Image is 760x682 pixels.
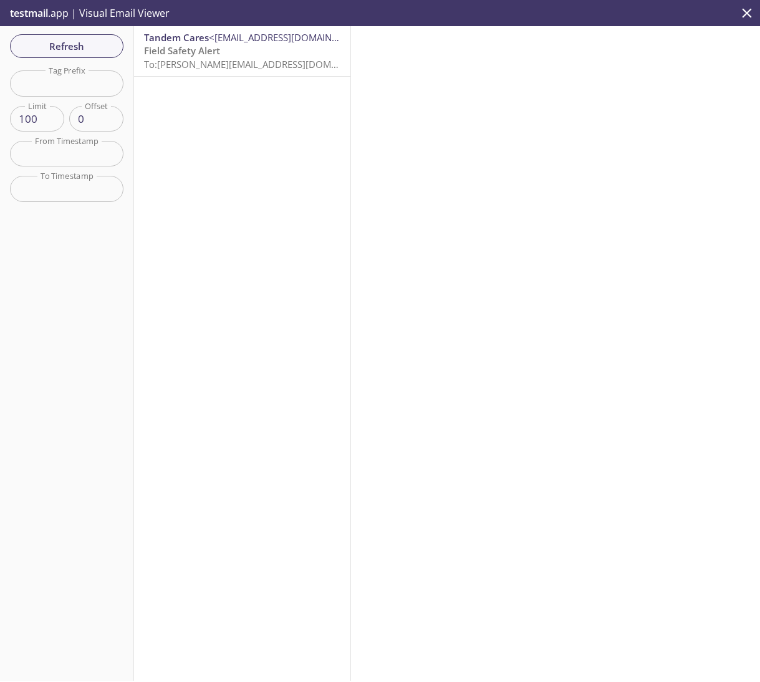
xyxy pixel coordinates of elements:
[10,6,48,20] span: testmail
[209,31,370,44] span: <[EMAIL_ADDRESS][DOMAIN_NAME]>
[20,38,113,54] span: Refresh
[144,44,220,57] span: Field Safety Alert
[144,58,379,70] span: To: [PERSON_NAME][EMAIL_ADDRESS][DOMAIN_NAME]
[144,31,209,44] span: Tandem Cares
[134,26,350,76] div: Tandem Cares<[EMAIL_ADDRESS][DOMAIN_NAME]>Field Safety AlertTo:[PERSON_NAME][EMAIL_ADDRESS][DOMAI...
[134,26,350,77] nav: emails
[10,34,123,58] button: Refresh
